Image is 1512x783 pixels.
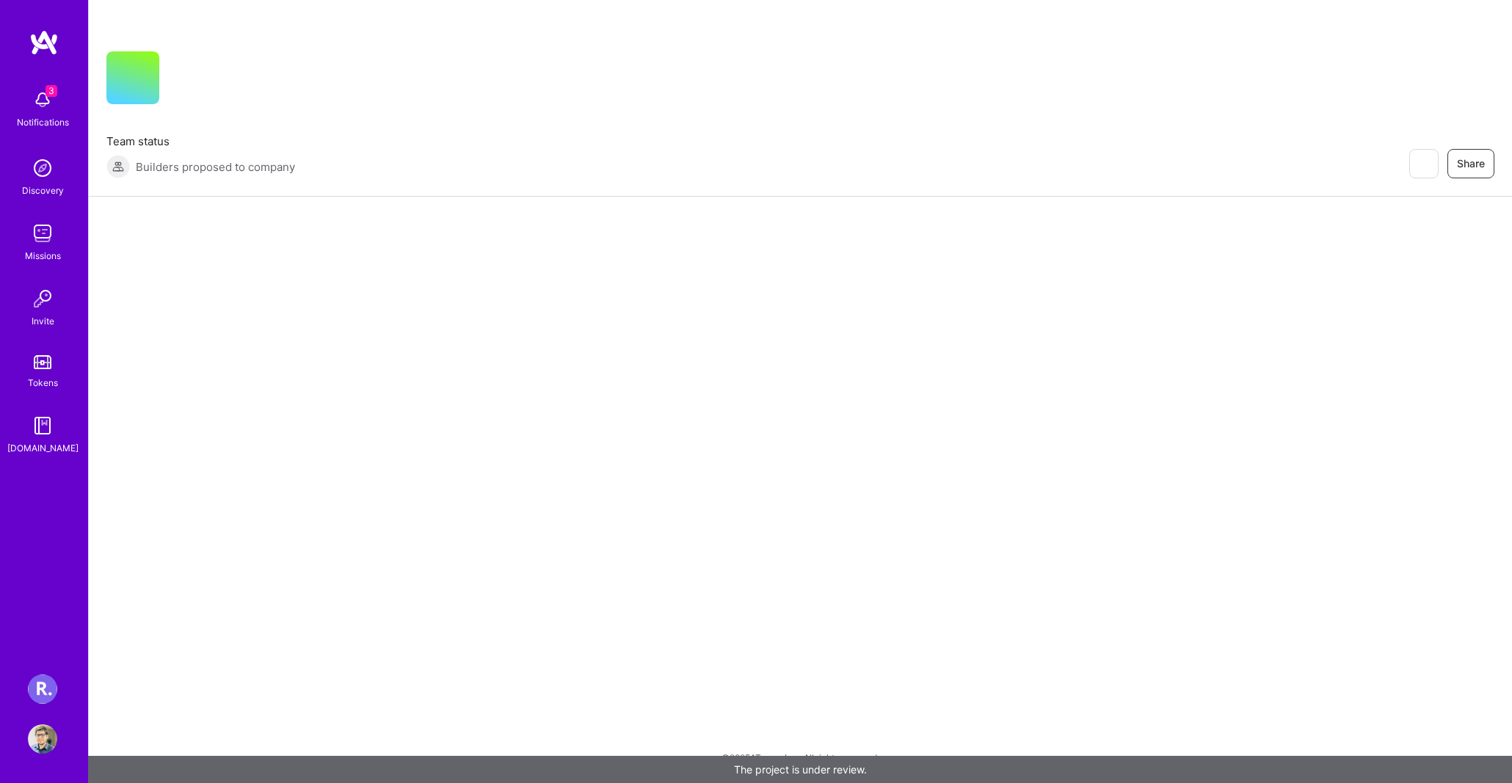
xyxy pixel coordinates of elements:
div: [DOMAIN_NAME] [7,440,79,456]
div: The project is under review. [88,756,1512,783]
div: Invite [32,313,54,329]
img: guide book [28,411,57,440]
span: Builders proposed to company [136,159,295,175]
div: Missions [25,248,61,263]
i: icon EyeClosed [1417,158,1429,170]
i: icon CompanyGray [177,75,189,87]
span: 3 [46,85,57,97]
div: Tokens [28,375,58,390]
span: Share [1457,156,1485,171]
div: Discovery [22,183,64,198]
img: tokens [34,355,51,369]
span: Team status [106,134,295,149]
img: discovery [28,153,57,183]
div: Notifications [17,114,69,130]
img: bell [28,85,57,114]
a: User Avatar [24,724,61,754]
img: teamwork [28,219,57,248]
img: Roger Healthcare: Team for Clinical Intake Platform [28,674,57,704]
img: User Avatar [28,724,57,754]
button: Share [1447,149,1494,178]
img: logo [29,29,59,56]
a: Roger Healthcare: Team for Clinical Intake Platform [24,674,61,704]
img: Invite [28,284,57,313]
img: Builders proposed to company [106,155,130,178]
